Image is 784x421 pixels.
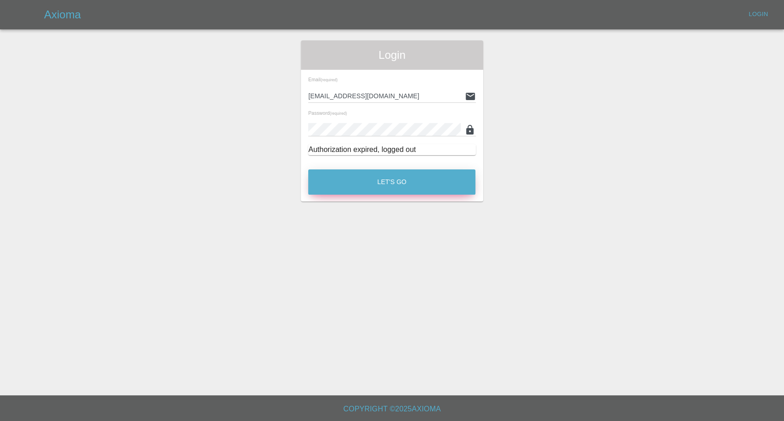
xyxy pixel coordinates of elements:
div: Authorization expired, logged out [308,144,475,155]
small: (required) [330,112,347,116]
h5: Axioma [44,7,81,22]
span: Email [308,77,338,82]
span: Login [308,48,475,62]
small: (required) [321,78,338,82]
span: Password [308,110,347,116]
h6: Copyright © 2025 Axioma [7,403,777,415]
a: Login [744,7,773,22]
button: Let's Go [308,169,475,195]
